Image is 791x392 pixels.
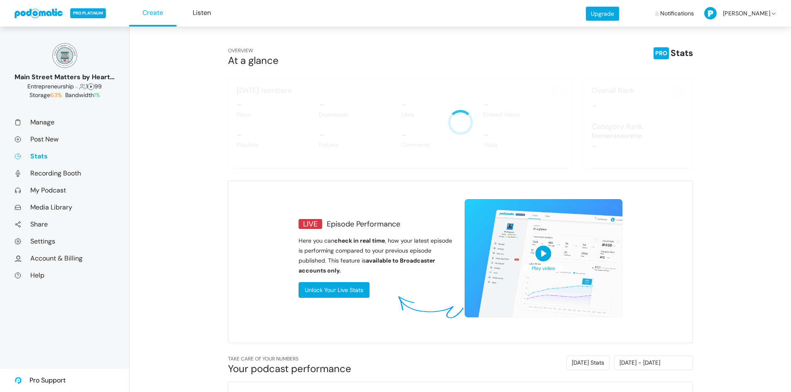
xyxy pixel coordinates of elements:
[15,152,115,161] a: Stats
[15,237,115,246] a: Settings
[723,1,770,26] span: [PERSON_NAME]
[228,355,456,362] h6: TAKE CARE OF YOUR NUMBERS
[129,0,176,27] a: Create
[65,91,100,99] span: Bandwidth
[52,43,77,68] img: 150x150_17130234.png
[50,91,62,99] span: 63%
[669,48,693,58] span: Stats
[88,83,94,90] span: Episodes
[704,7,717,19] img: P-50-ab8a3cff1f42e3edaa744736fdbd136011fc75d0d07c0e6946c3d5a70d29199b.png
[27,83,74,90] span: Business: Entrepreneurship
[15,369,66,392] a: Pro Support
[15,169,115,178] a: Recording Booth
[15,82,115,91] div: 1 99
[299,236,456,275] p: Here you can , how your latest episode is performing compared to your previous episode published....
[228,54,456,67] h1: At a glance
[299,282,370,298] a: Unlock Your Live Stats
[178,0,225,27] a: Listen
[465,199,622,317] img: realtime_video_pitch-3a2df44a71a6b94019c72be9f4f79a03e187bdc9cc7d2e775cfc0a4520886967.webp
[228,362,456,375] h4: Your podcast performance
[15,186,115,195] a: My Podcast
[15,220,115,229] a: Share
[70,8,106,18] span: PRO PLATINUM
[94,91,100,99] span: 1%
[299,219,456,229] h3: Episode Performance
[15,254,115,263] a: Account & Billing
[29,91,64,99] span: Storage
[299,219,322,229] div: LIVE
[15,72,115,82] div: Main Street Matters by Heart on [GEOGRAPHIC_DATA]
[79,83,86,90] span: Followers
[15,203,115,212] a: Media Library
[228,47,456,54] h5: OVERVIEW
[586,7,619,21] a: Upgrade
[15,135,115,144] a: Post New
[299,257,435,274] strong: available to Broadcaster accounts only.
[654,47,669,59] span: PRO
[15,118,115,127] a: Manage
[704,1,777,26] a: [PERSON_NAME]
[660,1,694,26] span: Notifications
[566,355,610,370] button: [DATE] Stats
[15,271,115,280] a: Help
[334,237,385,244] strong: check in real time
